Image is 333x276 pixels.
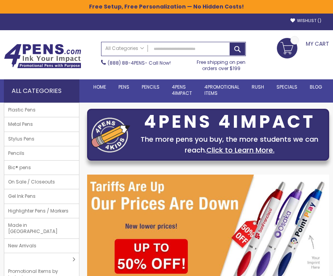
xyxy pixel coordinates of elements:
[4,218,79,238] a: Made in [GEOGRAPHIC_DATA]
[252,84,264,90] span: Rush
[91,117,130,153] img: four_pen_logo.png
[270,79,304,95] a: Specials
[4,132,79,146] a: Stylus Pens
[142,84,160,90] span: Pencils
[4,146,79,160] a: Pencils
[310,84,322,90] span: Blog
[105,45,144,51] span: All Categories
[136,79,166,95] a: Pencils
[196,56,246,72] div: Free shipping on pen orders over $199
[4,117,37,131] span: Metal Pens
[4,189,79,203] a: Gel Ink Pens
[4,132,38,146] span: Stylus Pens
[4,204,72,218] span: Highlighter Pens / Markers
[290,18,321,24] a: Wishlist
[206,145,275,155] a: Click to Learn More.
[304,79,328,95] a: Blog
[4,44,81,69] img: 4Pens Custom Pens and Promotional Products
[4,161,79,175] a: Bic® pens
[198,79,245,101] a: 4PROMOTIONALITEMS
[108,60,171,66] span: - Call Now!
[118,84,129,90] span: Pens
[4,175,59,189] span: On Sale / Closeouts
[204,84,239,96] span: 4PROMOTIONAL ITEMS
[134,114,325,130] div: 4PENS 4IMPACT
[112,79,136,95] a: Pens
[4,79,79,103] div: All Categories
[4,146,28,160] span: Pencils
[172,84,192,96] span: 4Pens 4impact
[166,79,198,101] a: 4Pens4impact
[276,84,297,90] span: Specials
[4,175,79,189] a: On Sale / Closeouts
[4,161,35,175] span: Bic® pens
[4,239,40,253] span: New Arrivals
[101,42,148,55] a: All Categories
[93,84,106,90] span: Home
[4,189,39,203] span: Gel Ink Pens
[4,103,79,117] a: Plastic Pens
[108,60,145,66] a: (888) 88-4PENS
[4,239,79,253] a: New Arrivals
[134,134,325,156] div: The more pens you buy, the more students we can reach.
[245,79,270,95] a: Rush
[4,103,39,117] span: Plastic Pens
[87,79,112,95] a: Home
[4,117,79,131] a: Metal Pens
[4,204,79,218] a: Highlighter Pens / Markers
